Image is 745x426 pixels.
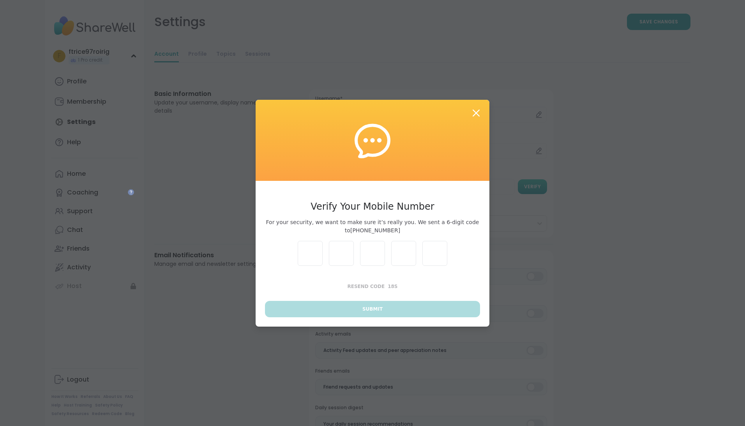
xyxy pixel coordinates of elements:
span: For your security, we want to make sure it’s really you. We sent a 6-digit code to [PHONE_NUMBER] [265,218,480,235]
span: Resend Code [348,284,385,289]
iframe: Spotlight [128,189,134,195]
h3: Verify Your Mobile Number [265,200,480,214]
button: Resend Code18s [265,278,480,295]
button: Submit [265,301,480,317]
span: 18 s [388,284,397,289]
span: Submit [362,306,383,313]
